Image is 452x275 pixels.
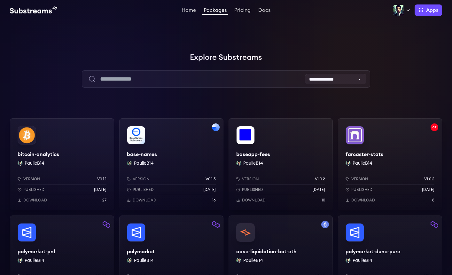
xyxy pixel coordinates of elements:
button: PaulieB14 [25,257,44,264]
p: Version [242,177,259,182]
a: Pricing [233,8,252,14]
button: PaulieB14 [243,160,263,167]
p: Published [242,187,263,192]
a: Filter by base networkbase-namesbase-namesPaulieB14 PaulieB14Versionv0.1.5Published[DATE]Download16 [119,118,223,210]
p: [DATE] [94,187,106,192]
img: Filter by polygon network [431,221,438,228]
img: Substream's logo [10,6,57,14]
p: Published [133,187,154,192]
img: Filter by optimism network [431,123,438,131]
img: Filter by polygon network [103,221,110,228]
button: PaulieB14 [134,160,154,167]
p: 27 [102,198,106,203]
p: Download [242,198,266,203]
a: Docs [257,8,272,14]
p: [DATE] [313,187,325,192]
p: Download [23,198,47,203]
p: 8 [432,198,434,203]
p: 16 [212,198,216,203]
img: Filter by mainnet network [321,221,329,228]
p: v1.0.2 [315,177,325,182]
p: 10 [322,198,325,203]
p: Download [351,198,375,203]
p: [DATE] [422,187,434,192]
img: Filter by polygon network [212,221,220,228]
p: Version [351,177,368,182]
img: Profile [393,4,404,16]
button: PaulieB14 [353,160,372,167]
p: v0.1.5 [206,177,216,182]
p: Download [133,198,156,203]
a: Filter by optimism networkfarcaster-statsfarcaster-statsPaulieB14 PaulieB14Versionv1.0.2Published... [338,118,442,210]
button: PaulieB14 [353,257,372,264]
p: v1.0.2 [424,177,434,182]
a: Packages [202,8,228,15]
button: PaulieB14 [243,257,263,264]
button: PaulieB14 [25,160,44,167]
img: Filter by base network [212,123,220,131]
p: [DATE] [203,187,216,192]
a: Home [180,8,197,14]
h1: Explore Substreams [10,51,442,64]
a: bitcoin-analyticsbitcoin-analyticsPaulieB14 PaulieB14Versionv0.1.1Published[DATE]Download27 [10,118,114,210]
p: Published [23,187,44,192]
p: Published [351,187,372,192]
a: baseapp-feesbaseapp-feesPaulieB14 PaulieB14Versionv1.0.2Published[DATE]Download10 [229,118,333,210]
button: PaulieB14 [134,257,154,264]
p: v0.1.1 [97,177,106,182]
p: Version [133,177,150,182]
span: Apps [426,6,438,14]
p: Version [23,177,40,182]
